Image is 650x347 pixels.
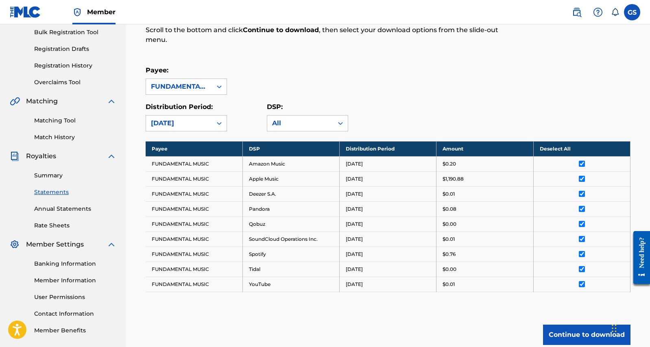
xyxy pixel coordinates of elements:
[340,231,436,247] td: [DATE]
[107,151,116,161] img: expand
[267,103,283,111] label: DSP:
[34,188,116,196] a: Statements
[10,6,41,18] img: MLC Logo
[10,240,20,249] img: Member Settings
[151,118,207,128] div: [DATE]
[242,141,339,156] th: DSP
[34,326,116,335] a: Member Benefits
[340,201,436,216] td: [DATE]
[340,262,436,277] td: [DATE]
[26,240,84,249] span: Member Settings
[443,281,455,288] p: $0.01
[543,325,630,345] button: Continue to download
[242,216,339,231] td: Qobuz
[146,231,242,247] td: FUNDAMENTAL MUSIC
[443,160,456,168] p: $0.20
[443,190,455,198] p: $0.01
[146,201,242,216] td: FUNDAMENTAL MUSIC
[624,4,640,20] div: User Menu
[146,141,242,156] th: Payee
[34,133,116,142] a: Match History
[146,262,242,277] td: FUNDAMENTAL MUSIC
[34,28,116,37] a: Bulk Registration Tool
[87,7,116,17] span: Member
[612,316,617,340] div: Drag
[34,45,116,53] a: Registration Drafts
[26,151,56,161] span: Royalties
[443,175,464,183] p: $1,190.88
[242,262,339,277] td: Tidal
[146,277,242,292] td: FUNDAMENTAL MUSIC
[609,308,650,347] iframe: Chat Widget
[26,96,58,106] span: Matching
[242,156,339,171] td: Amazon Music
[242,277,339,292] td: YouTube
[242,231,339,247] td: SoundCloud Operations Inc.
[34,310,116,318] a: Contact Information
[10,96,20,106] img: Matching
[242,186,339,201] td: Deezer S.A.
[34,276,116,285] a: Member Information
[107,96,116,106] img: expand
[443,251,456,258] p: $0.76
[443,266,456,273] p: $0.00
[242,247,339,262] td: Spotify
[146,247,242,262] td: FUNDAMENTAL MUSIC
[34,78,116,87] a: Overclaims Tool
[34,171,116,180] a: Summary
[569,4,585,20] a: Public Search
[340,171,436,186] td: [DATE]
[146,171,242,186] td: FUNDAMENTAL MUSIC
[72,7,82,17] img: Top Rightsholder
[443,205,456,213] p: $0.08
[572,7,582,17] img: search
[242,201,339,216] td: Pandora
[340,141,436,156] th: Distribution Period
[593,7,603,17] img: help
[443,236,455,243] p: $0.01
[590,4,606,20] div: Help
[627,225,650,290] iframe: Resource Center
[146,66,168,74] label: Payee:
[340,277,436,292] td: [DATE]
[34,205,116,213] a: Annual Statements
[34,221,116,230] a: Rate Sheets
[107,240,116,249] img: expand
[443,220,456,228] p: $0.00
[340,216,436,231] td: [DATE]
[146,25,519,45] p: Scroll to the bottom and click , then select your download options from the slide-out menu.
[146,186,242,201] td: FUNDAMENTAL MUSIC
[151,82,207,92] div: FUNDAMENTAL MUSIC
[611,8,619,16] div: Notifications
[10,151,20,161] img: Royalties
[34,260,116,268] a: Banking Information
[146,103,213,111] label: Distribution Period:
[34,116,116,125] a: Matching Tool
[34,61,116,70] a: Registration History
[340,156,436,171] td: [DATE]
[146,156,242,171] td: FUNDAMENTAL MUSIC
[272,118,328,128] div: All
[436,141,533,156] th: Amount
[340,247,436,262] td: [DATE]
[242,171,339,186] td: Apple Music
[146,216,242,231] td: FUNDAMENTAL MUSIC
[34,293,116,301] a: User Permissions
[533,141,630,156] th: Deselect All
[340,186,436,201] td: [DATE]
[243,26,319,34] strong: Continue to download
